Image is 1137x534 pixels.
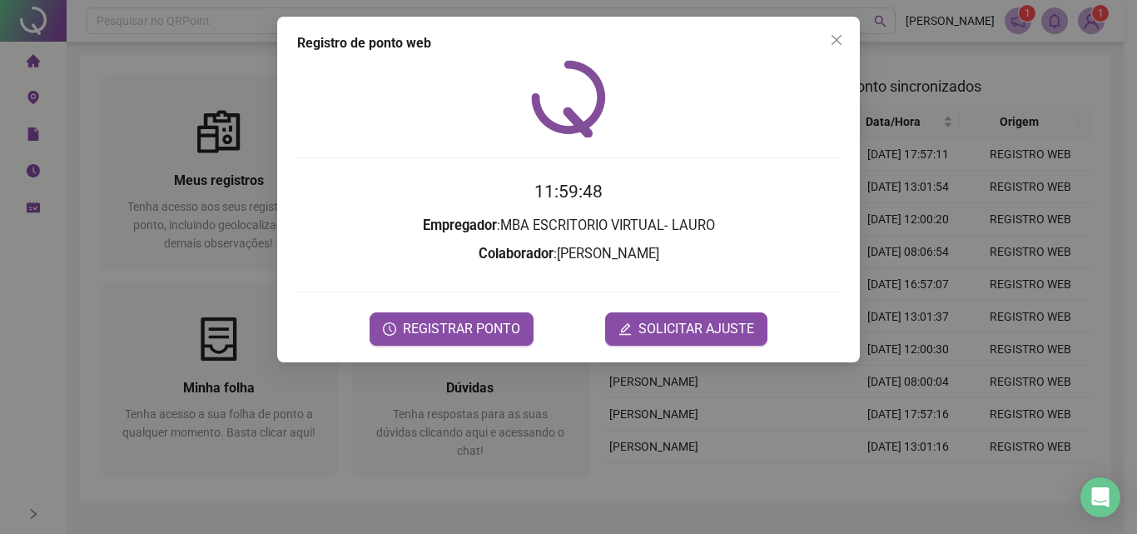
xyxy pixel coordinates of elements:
span: SOLICITAR AJUSTE [638,319,754,339]
h3: : MBA ESCRITORIO VIRTUAL- LAURO [297,215,840,237]
button: editSOLICITAR AJUSTE [605,312,767,346]
span: edit [618,322,632,336]
div: Open Intercom Messenger [1080,477,1120,517]
button: REGISTRAR PONTO [370,312,534,346]
div: Registro de ponto web [297,33,840,53]
span: clock-circle [383,322,396,336]
button: Close [823,27,850,53]
span: REGISTRAR PONTO [403,319,520,339]
h3: : [PERSON_NAME] [297,243,840,265]
img: QRPoint [531,60,606,137]
strong: Empregador [423,217,497,233]
strong: Colaborador [479,246,554,262]
span: close [830,33,843,47]
time: 11:59:48 [534,182,603,202]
